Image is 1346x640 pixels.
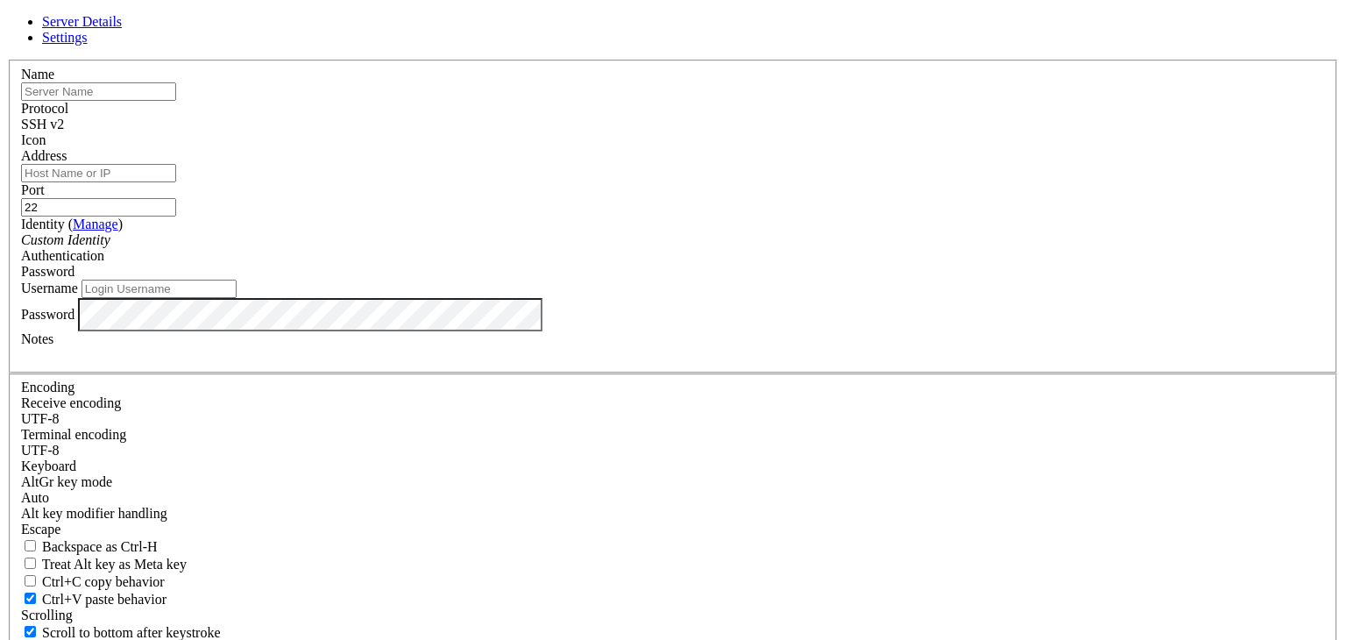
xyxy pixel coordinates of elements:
label: Username [21,281,78,295]
label: Whether the Alt key acts as a Meta key or as a distinct Alt key. [21,557,187,572]
span: Escape [21,522,60,537]
a: Settings [42,30,88,45]
div: UTF-8 [21,411,1325,427]
div: Password [21,264,1325,280]
label: Ctrl-C copies if true, send ^C to host if false. Ctrl-Shift-C sends ^C to host if true, copies if... [21,574,165,589]
i: Custom Identity [21,232,110,247]
input: Backspace as Ctrl-H [25,540,36,551]
label: Icon [21,132,46,147]
span: Ctrl+C copy behavior [42,574,165,589]
span: Treat Alt key as Meta key [42,557,187,572]
span: ( ) [68,217,123,231]
label: The default terminal encoding. ISO-2022 enables character map translations (like graphics maps). ... [21,427,126,442]
label: Scrolling [21,608,73,622]
input: Scroll to bottom after keystroke [25,626,36,637]
label: Controls how the Alt key is handled. Escape: Send an ESC prefix. 8-Bit: Add 128 to the typed char... [21,506,167,521]
label: Set the expected encoding for data received from the host. If the encodings do not match, visual ... [21,395,121,410]
div: SSH v2 [21,117,1325,132]
input: Host Name or IP [21,164,176,182]
div: Auto [21,490,1325,506]
label: If true, the backspace should send BS ('\x08', aka ^H). Otherwise the backspace key should send '... [21,539,158,554]
label: Port [21,182,45,197]
label: Notes [21,331,53,346]
span: Auto [21,490,49,505]
label: Set the expected encoding for data received from the host. If the encodings do not match, visual ... [21,474,112,489]
label: Address [21,148,67,163]
span: UTF-8 [21,443,60,458]
label: Protocol [21,101,68,116]
span: Scroll to bottom after keystroke [42,625,221,640]
span: Password [21,264,74,279]
span: SSH v2 [21,117,64,132]
label: Keyboard [21,459,76,473]
div: Custom Identity [21,232,1325,248]
input: Ctrl+V paste behavior [25,593,36,604]
label: Identity [21,217,123,231]
span: Ctrl+V paste behavior [42,592,166,607]
input: Treat Alt key as Meta key [25,558,36,569]
input: Ctrl+C copy behavior [25,575,36,587]
div: Escape [21,522,1325,537]
span: Backspace as Ctrl-H [42,539,158,554]
span: UTF-8 [21,411,60,426]
label: Encoding [21,380,74,395]
input: Port Number [21,198,176,217]
input: Login Username [81,280,237,298]
a: Server Details [42,14,122,29]
input: Server Name [21,82,176,101]
label: Password [21,306,74,321]
a: Manage [73,217,118,231]
div: UTF-8 [21,443,1325,459]
label: Authentication [21,248,104,263]
label: Name [21,67,54,82]
label: Whether to scroll to the bottom on any keystroke. [21,625,221,640]
label: Ctrl+V pastes if true, sends ^V to host if false. Ctrl+Shift+V sends ^V to host if true, pastes i... [21,592,166,607]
